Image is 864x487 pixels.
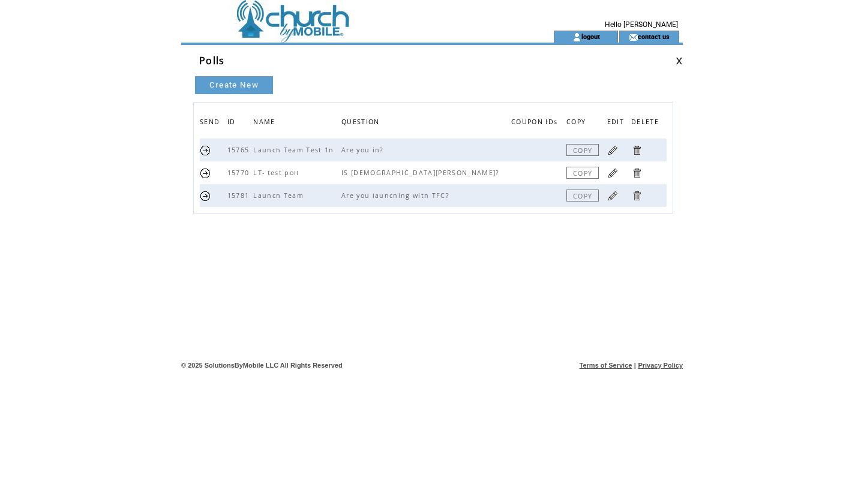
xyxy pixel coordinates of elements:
[605,20,678,29] span: Hello [PERSON_NAME]
[195,76,273,94] a: Create New
[631,167,643,179] a: Click to delete
[631,145,643,156] a: Click to delete
[253,191,307,200] span: Launch Team
[200,139,227,161] td: Send
[200,190,211,202] a: Send this item by SMS
[566,144,599,156] a: COPY
[253,169,302,177] span: LT- test poll
[181,362,343,369] span: © 2025 SolutionsByMobile LLC All Rights Reserved
[607,145,619,156] a: Click to edit item
[581,32,600,40] a: logout
[341,169,503,177] span: IS [DEMOGRAPHIC_DATA][PERSON_NAME]?
[200,161,227,184] td: Send
[607,167,619,179] a: Click to edit item
[566,167,599,179] a: COPY
[253,146,337,154] span: Launch Team Test 1n
[572,32,581,42] img: account_icon.gif
[200,184,227,207] td: Send
[638,32,670,40] a: contact us
[253,115,278,132] span: NAME
[580,362,632,369] a: Terms of Service
[341,146,387,154] span: Are you in?
[607,115,627,132] span: EDIT
[629,32,638,42] img: contact_us_icon.gif
[227,146,253,154] span: 15765
[227,115,239,132] span: ID
[566,115,589,132] span: COPY
[227,169,253,177] span: 15770
[634,362,636,369] span: |
[227,191,253,200] span: 15781
[199,54,225,67] span: Polls
[631,190,643,202] a: Click to delete
[341,191,452,200] span: Are you launching with TFC?
[566,190,599,202] a: COPY
[631,115,662,132] span: DELETE
[200,145,211,156] a: Send this item by SMS
[200,167,211,179] a: Send this item by SMS
[341,115,383,132] span: QUESTION
[511,115,560,132] span: COUPON IDs
[200,115,223,132] span: SEND
[638,362,683,369] a: Privacy Policy
[607,190,619,202] a: Click to edit item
